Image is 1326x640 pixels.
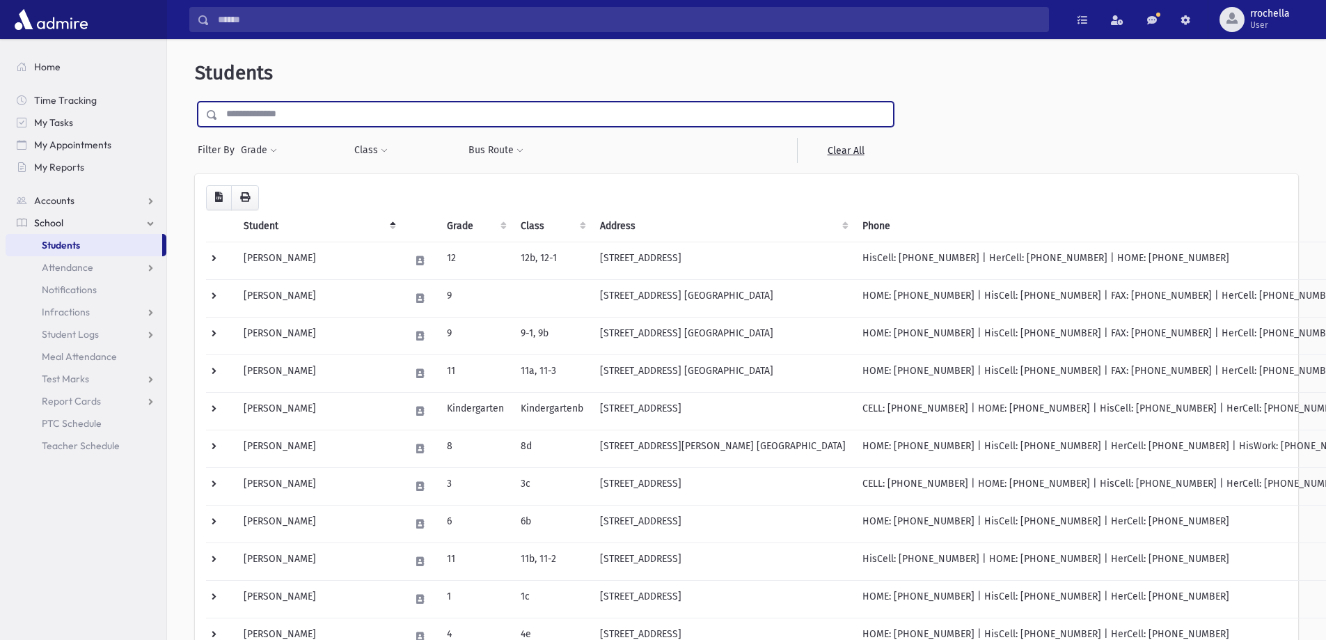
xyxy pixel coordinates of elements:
span: Infractions [42,306,90,318]
td: [STREET_ADDRESS] [592,392,854,430]
td: [STREET_ADDRESS] [592,505,854,543]
td: [PERSON_NAME] [235,279,402,317]
td: 8d [512,430,592,467]
td: [STREET_ADDRESS] [GEOGRAPHIC_DATA] [592,354,854,392]
td: 11b, 11-2 [512,543,592,580]
a: PTC Schedule [6,412,166,435]
img: AdmirePro [11,6,91,33]
td: 9 [439,279,512,317]
span: rrochella [1250,8,1290,19]
td: 3 [439,467,512,505]
td: 11a, 11-3 [512,354,592,392]
span: My Tasks [34,116,73,129]
td: 8 [439,430,512,467]
td: [PERSON_NAME] [235,242,402,279]
th: Grade: activate to sort column ascending [439,210,512,242]
a: Attendance [6,256,166,279]
td: 11 [439,543,512,580]
td: 1c [512,580,592,618]
a: Meal Attendance [6,345,166,368]
a: Teacher Schedule [6,435,166,457]
td: 12b, 12-1 [512,242,592,279]
td: [STREET_ADDRESS] [592,467,854,505]
span: Accounts [34,194,74,207]
td: 12 [439,242,512,279]
a: Student Logs [6,323,166,345]
a: Accounts [6,189,166,212]
td: 9-1, 9b [512,317,592,354]
a: Infractions [6,301,166,323]
span: Students [195,61,273,84]
a: Notifications [6,279,166,301]
td: [PERSON_NAME] [235,543,402,580]
th: Address: activate to sort column ascending [592,210,854,242]
span: Time Tracking [34,94,97,107]
span: Teacher Schedule [42,439,120,452]
span: Notifications [42,283,97,296]
a: Clear All [797,138,894,163]
td: [PERSON_NAME] [235,354,402,392]
span: Attendance [42,261,93,274]
td: [PERSON_NAME] [235,467,402,505]
td: 11 [439,354,512,392]
button: CSV [206,185,232,210]
span: Meal Attendance [42,350,117,363]
td: 9 [439,317,512,354]
a: Test Marks [6,368,166,390]
a: My Tasks [6,111,166,134]
td: 3c [512,467,592,505]
td: [STREET_ADDRESS] [GEOGRAPHIC_DATA] [592,317,854,354]
a: Home [6,56,166,78]
td: [STREET_ADDRESS][PERSON_NAME] [GEOGRAPHIC_DATA] [592,430,854,467]
button: Bus Route [468,138,524,163]
button: Class [354,138,388,163]
span: Home [34,61,61,73]
span: PTC Schedule [42,417,102,430]
span: Report Cards [42,395,101,407]
a: Time Tracking [6,89,166,111]
span: My Reports [34,161,84,173]
td: 6b [512,505,592,543]
a: Students [6,234,162,256]
span: User [1250,19,1290,31]
td: Kindergarten [439,392,512,430]
span: Students [42,239,80,251]
button: Print [231,185,259,210]
td: [PERSON_NAME] [235,580,402,618]
input: Search [210,7,1048,32]
th: Class: activate to sort column ascending [512,210,592,242]
td: [STREET_ADDRESS] [592,543,854,580]
span: Test Marks [42,373,89,385]
button: Grade [240,138,278,163]
span: Student Logs [42,328,99,341]
td: [PERSON_NAME] [235,505,402,543]
th: Student: activate to sort column descending [235,210,402,242]
td: 1 [439,580,512,618]
td: Kindergartenb [512,392,592,430]
span: My Appointments [34,139,111,151]
td: [PERSON_NAME] [235,392,402,430]
td: [STREET_ADDRESS] [592,580,854,618]
td: [PERSON_NAME] [235,430,402,467]
td: [STREET_ADDRESS] [GEOGRAPHIC_DATA] [592,279,854,317]
a: My Appointments [6,134,166,156]
span: Filter By [198,143,240,157]
td: 6 [439,505,512,543]
td: [STREET_ADDRESS] [592,242,854,279]
td: [PERSON_NAME] [235,317,402,354]
a: Report Cards [6,390,166,412]
span: School [34,217,63,229]
a: School [6,212,166,234]
a: My Reports [6,156,166,178]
